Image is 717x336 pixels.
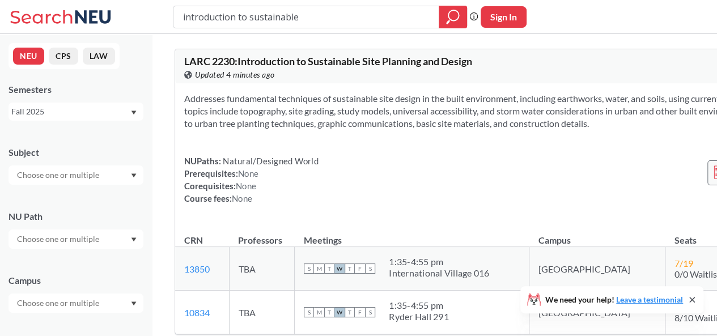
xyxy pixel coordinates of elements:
[11,105,130,118] div: Fall 2025
[446,9,460,25] svg: magnifying glass
[11,232,107,246] input: Choose one or multiple
[616,295,683,304] a: Leave a testimonial
[184,155,319,205] div: NUPaths: Prerequisites: Corequisites: Course fees:
[314,263,324,274] span: M
[13,48,44,65] button: NEU
[229,247,294,291] td: TBA
[9,83,143,96] div: Semesters
[131,173,137,178] svg: Dropdown arrow
[324,263,334,274] span: T
[355,263,365,274] span: F
[9,103,143,121] div: Fall 2025Dropdown arrow
[195,69,275,81] span: Updated 4 minutes ago
[439,6,467,28] div: magnifying glass
[49,48,78,65] button: CPS
[131,301,137,306] svg: Dropdown arrow
[236,181,256,191] span: None
[184,307,210,318] a: 10834
[9,146,143,159] div: Subject
[389,256,489,267] div: 1:35 - 4:55 pm
[334,307,345,317] span: W
[334,263,345,274] span: W
[182,7,431,27] input: Class, professor, course number, "phrase"
[481,6,527,28] button: Sign In
[365,263,375,274] span: S
[389,267,489,279] div: International Village 016
[238,168,258,178] span: None
[11,168,107,182] input: Choose one or multiple
[389,300,449,311] div: 1:35 - 4:55 pm
[355,307,365,317] span: F
[345,263,355,274] span: T
[184,55,472,67] span: LARC 2230 : Introduction to Sustainable Site Planning and Design
[9,294,143,313] div: Dropdown arrow
[11,296,107,310] input: Choose one or multiple
[345,307,355,317] span: T
[389,311,449,322] div: Ryder Hall 291
[304,263,314,274] span: S
[221,156,319,166] span: Natural/Designed World
[9,274,143,287] div: Campus
[229,223,294,247] th: Professors
[232,193,252,203] span: None
[324,307,334,317] span: T
[131,110,137,115] svg: Dropdown arrow
[529,223,665,247] th: Campus
[529,247,665,291] td: [GEOGRAPHIC_DATA]
[229,291,294,334] td: TBA
[304,307,314,317] span: S
[674,258,693,269] span: 7 / 19
[9,210,143,223] div: NU Path
[184,263,210,274] a: 13850
[83,48,115,65] button: LAW
[131,237,137,242] svg: Dropdown arrow
[9,165,143,185] div: Dropdown arrow
[545,296,683,304] span: We need your help!
[184,234,203,246] div: CRN
[365,307,375,317] span: S
[295,223,529,247] th: Meetings
[9,229,143,249] div: Dropdown arrow
[314,307,324,317] span: M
